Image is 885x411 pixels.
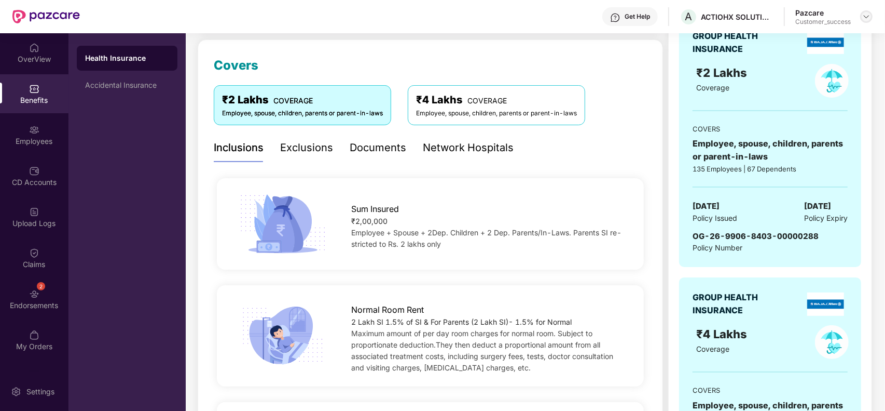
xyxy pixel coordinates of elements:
img: svg+xml;base64,PHN2ZyBpZD0iU2V0dGluZy0yMHgyMCIgeG1sbnM9Imh0dHA6Ly93d3cudzMub3JnLzIwMDAvc3ZnIiB3aW... [11,387,21,397]
img: svg+xml;base64,PHN2ZyBpZD0iQ2xhaW0iIHhtbG5zPSJodHRwOi8vd3d3LnczLm9yZy8yMDAwL3N2ZyIgd2lkdGg9IjIwIi... [29,248,39,258]
div: ₹2,00,000 [351,216,625,227]
span: Coverage [696,344,729,353]
img: svg+xml;base64,PHN2ZyBpZD0iVXBsb2FkX0xvZ3MiIGRhdGEtbmFtZT0iVXBsb2FkIExvZ3MiIHhtbG5zPSJodHRwOi8vd3... [29,207,39,217]
span: [DATE] [693,200,720,213]
div: Documents [350,140,406,156]
span: OG-26-9906-8403-00000288 [693,231,819,241]
img: policyIcon [815,64,849,98]
div: Settings [23,387,58,397]
div: GROUP HEALTH INSURANCE [693,30,783,56]
div: 135 Employees | 67 Dependents [693,164,848,174]
div: Employee, spouse, children, parents or parent-in-laws [693,137,848,163]
span: Normal Room Rent [351,303,424,316]
img: svg+xml;base64,PHN2ZyBpZD0iQmVuZWZpdHMiIHhtbG5zPSJodHRwOi8vd3d3LnczLm9yZy8yMDAwL3N2ZyIgd2lkdGg9Ij... [29,84,39,94]
span: Covers [214,58,258,73]
img: icon [236,303,329,368]
div: Exclusions [280,140,333,156]
img: svg+xml;base64,PHN2ZyBpZD0iQ0RfQWNjb3VudHMiIGRhdGEtbmFtZT0iQ0QgQWNjb3VudHMiIHhtbG5zPSJodHRwOi8vd3... [29,166,39,176]
span: ₹4 Lakhs [696,327,750,341]
div: Inclusions [214,140,264,156]
div: Network Hospitals [423,140,514,156]
div: GROUP HEALTH INSURANCE [693,291,783,317]
img: svg+xml;base64,PHN2ZyBpZD0iTXlfT3JkZXJzIiBkYXRhLW5hbWU9Ik15IE9yZGVycyIgeG1sbnM9Imh0dHA6Ly93d3cudz... [29,330,39,340]
img: svg+xml;base64,PHN2ZyBpZD0iRW5kb3JzZW1lbnRzIiB4bWxucz0iaHR0cDovL3d3dy53My5vcmcvMjAwMC9zdmciIHdpZH... [29,289,39,299]
img: policyIcon [815,325,849,359]
span: [DATE] [804,200,831,213]
span: COVERAGE [467,96,507,105]
img: icon [236,191,329,257]
div: Health Insurance [85,53,169,63]
span: Policy Expiry [804,213,848,224]
img: svg+xml;base64,PHN2ZyBpZD0iSGVscC0zMngzMiIgeG1sbnM9Imh0dHA6Ly93d3cudzMub3JnLzIwMDAvc3ZnIiB3aWR0aD... [610,12,620,23]
div: 2 Lakh SI 1.5% of SI & For Parents (2 Lakh SI)- 1.5% for Normal [351,316,625,328]
span: COVERAGE [273,96,313,105]
div: 2 [37,282,45,290]
img: svg+xml;base64,PHN2ZyBpZD0iRHJvcGRvd24tMzJ4MzIiIHhtbG5zPSJodHRwOi8vd3d3LnczLm9yZy8yMDAwL3N2ZyIgd2... [862,12,870,21]
span: Maximum amount of per day room charges for normal room. Subject to proportionate deduction.They t... [351,329,613,372]
span: Policy Number [693,243,742,252]
span: Coverage [696,83,729,92]
span: ₹2 Lakhs [696,66,750,79]
img: svg+xml;base64,PHN2ZyBpZD0iVXBkYXRlZCIgeG1sbnM9Imh0dHA6Ly93d3cudzMub3JnLzIwMDAvc3ZnIiB3aWR0aD0iMj... [29,371,39,381]
img: svg+xml;base64,PHN2ZyBpZD0iSG9tZSIgeG1sbnM9Imh0dHA6Ly93d3cudzMub3JnLzIwMDAvc3ZnIiB3aWR0aD0iMjAiIG... [29,43,39,53]
span: Policy Issued [693,213,737,224]
div: Employee, spouse, children, parents or parent-in-laws [222,109,383,118]
img: svg+xml;base64,PHN2ZyBpZD0iRW1wbG95ZWVzIiB4bWxucz0iaHR0cDovL3d3dy53My5vcmcvMjAwMC9zdmciIHdpZHRoPS... [29,125,39,135]
div: Employee, spouse, children, parents or parent-in-laws [416,109,577,118]
div: COVERS [693,124,848,134]
span: Sum Insured [351,203,399,216]
div: Pazcare [795,8,851,18]
div: ACTIOHX SOLUTIONS PRIVATE LIMITED [701,12,773,22]
div: COVERS [693,385,848,395]
img: insurerLogo [807,31,844,54]
div: Get Help [625,12,650,21]
div: Accidental Insurance [85,81,169,89]
div: ₹4 Lakhs [416,92,577,108]
img: insurerLogo [807,293,844,316]
div: ₹2 Lakhs [222,92,383,108]
span: Employee + Spouse + 2Dep. Children + 2 Dep. Parents/In-Laws. Parents SI re- stricted to Rs. 2 lak... [351,228,621,248]
img: New Pazcare Logo [12,10,80,23]
span: A [685,10,693,23]
div: Customer_success [795,18,851,26]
